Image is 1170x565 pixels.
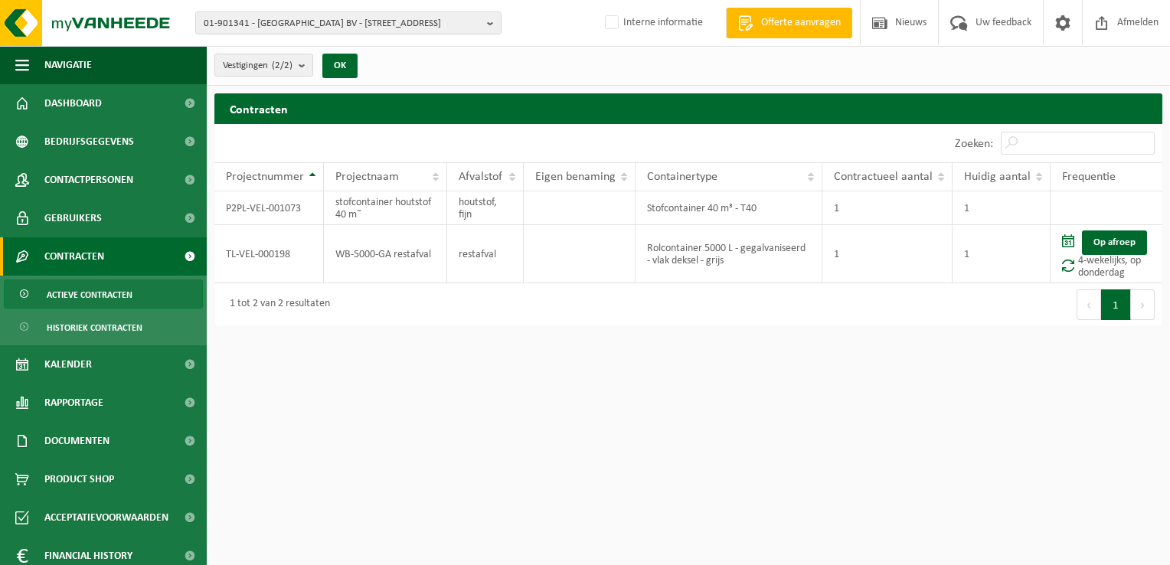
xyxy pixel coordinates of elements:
td: 1 [822,225,953,283]
td: 1 [822,191,953,225]
td: 1 [953,225,1051,283]
span: Historiek contracten [47,313,142,342]
td: 4-wekelijks, op donderdag [1051,225,1162,283]
span: Offerte aanvragen [757,15,845,31]
span: Contactpersonen [44,161,133,199]
span: Dashboard [44,84,102,122]
td: stofcontainer houtstof 40 m˜ [324,191,447,225]
td: Rolcontainer 5000 L - gegalvaniseerd - vlak deksel - grijs [636,225,822,283]
td: 1 [953,191,1051,225]
span: Containertype [647,171,717,183]
button: Next [1131,289,1155,320]
span: Contracten [44,237,104,276]
button: 1 [1101,289,1131,320]
td: WB-5000-GA restafval [324,225,447,283]
span: Afvalstof [459,171,502,183]
span: Bedrijfsgegevens [44,122,134,161]
span: Frequentie [1062,171,1116,183]
label: Zoeken: [955,138,993,150]
span: Huidig aantal [964,171,1031,183]
span: Kalender [44,345,92,384]
span: Gebruikers [44,199,102,237]
span: Documenten [44,422,109,460]
span: Vestigingen [223,54,292,77]
count: (2/2) [272,60,292,70]
a: Actieve contracten [4,279,203,309]
td: Stofcontainer 40 m³ - T40 [636,191,822,225]
span: Rapportage [44,384,103,422]
span: Eigen benaming [535,171,616,183]
button: 01-901341 - [GEOGRAPHIC_DATA] BV - [STREET_ADDRESS] [195,11,502,34]
td: TL-VEL-000198 [214,225,324,283]
button: Vestigingen(2/2) [214,54,313,77]
span: Product Shop [44,460,114,498]
td: houtstof, fijn [447,191,525,225]
label: Interne informatie [602,11,703,34]
a: Op afroep [1082,230,1147,255]
h2: Contracten [214,93,1162,123]
button: Previous [1077,289,1101,320]
a: Offerte aanvragen [726,8,852,38]
td: restafval [447,225,525,283]
span: Projectnaam [335,171,399,183]
td: P2PL-VEL-001073 [214,191,324,225]
span: Contractueel aantal [834,171,933,183]
span: Actieve contracten [47,280,132,309]
button: OK [322,54,358,78]
span: 01-901341 - [GEOGRAPHIC_DATA] BV - [STREET_ADDRESS] [204,12,481,35]
a: Historiek contracten [4,312,203,341]
span: Projectnummer [226,171,304,183]
span: Navigatie [44,46,92,84]
span: Acceptatievoorwaarden [44,498,168,537]
div: 1 tot 2 van 2 resultaten [222,291,330,318]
